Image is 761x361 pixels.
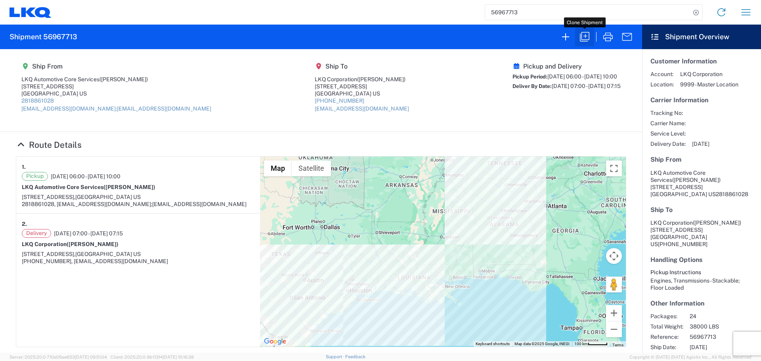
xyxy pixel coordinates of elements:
span: 24 [690,313,757,320]
a: Terms [612,343,623,347]
span: LKQ Corporation [680,71,738,78]
a: Open this area in Google Maps (opens a new window) [262,336,288,347]
h5: Ship To [315,63,409,70]
span: [PHONE_NUMBER] [658,241,707,247]
span: ([PERSON_NAME]) [99,76,148,82]
div: [PHONE_NUMBER], [EMAIL_ADDRESS][DOMAIN_NAME] [22,258,254,265]
span: 9999 - Master Location [680,81,738,88]
span: Copyright © [DATE]-[DATE] Agistix Inc., All Rights Reserved [629,353,751,361]
span: [DATE] 06:00 - [DATE] 10:00 [547,73,617,80]
a: [EMAIL_ADDRESS][DOMAIN_NAME] [315,105,409,112]
span: 100 km [574,342,588,346]
button: Toggle fullscreen view [606,160,622,176]
span: ([PERSON_NAME]) [693,220,741,226]
span: ([PERSON_NAME]) [67,241,119,247]
span: [STREET_ADDRESS], [22,251,75,257]
span: [STREET_ADDRESS], [22,194,75,200]
div: [GEOGRAPHIC_DATA] US [21,90,211,97]
span: [GEOGRAPHIC_DATA] US [75,251,141,257]
div: Engines, Transmissions - Stackable; Floor Loaded [650,277,753,291]
span: [DATE] 07:00 - [DATE] 07:15 [552,83,621,89]
span: ([PERSON_NAME]) [357,76,405,82]
a: Support [326,354,346,359]
header: Shipment Overview [642,25,761,49]
span: Delivery [22,229,51,238]
span: Packages: [650,313,683,320]
h6: Pickup Instructions [650,269,753,276]
h5: Handling Options [650,256,753,264]
div: LKQ Automotive Core Services [21,76,211,83]
span: 56967713 [690,333,757,340]
span: LKQ Automotive Core Services [650,170,706,183]
span: Total Weight: [650,323,683,330]
span: Reference: [650,333,683,340]
h5: Carrier Information [650,96,753,104]
h2: Shipment 56967713 [10,32,77,42]
address: [GEOGRAPHIC_DATA] US [650,169,753,198]
span: Location: [650,81,674,88]
span: [GEOGRAPHIC_DATA] US [75,194,141,200]
h5: Pickup and Delivery [512,63,621,70]
div: [STREET_ADDRESS] [21,83,211,90]
div: [GEOGRAPHIC_DATA] US [315,90,409,97]
strong: 1. [22,162,26,172]
span: Client: 2025.20.0-8b113f4 [111,355,194,359]
input: Shipment, tracking or reference number [485,5,690,20]
span: Server: 2025.20.0-710e05ee653 [10,355,107,359]
a: [PHONE_NUMBER] [315,97,364,104]
h5: Ship From [21,63,211,70]
span: Deliver By Date: [512,83,552,89]
div: [STREET_ADDRESS] [315,83,409,90]
span: [DATE] [692,140,709,147]
button: Show street map [264,160,292,176]
div: LKQ Corporation [315,76,409,83]
button: Zoom in [606,305,622,321]
span: Delivery Date: [650,140,686,147]
span: Ship Date: [650,344,683,351]
div: 2818861028, [EMAIL_ADDRESS][DOMAIN_NAME];[EMAIL_ADDRESS][DOMAIN_NAME] [22,201,254,208]
span: Pickup Period: [512,74,547,80]
span: [DATE] [690,344,757,351]
button: Map camera controls [606,248,622,264]
button: Keyboard shortcuts [476,341,510,347]
a: Feedback [345,354,365,359]
button: Zoom out [606,321,622,337]
span: Pickup [22,172,48,181]
span: [DATE] 06:00 - [DATE] 10:00 [51,173,120,180]
span: ([PERSON_NAME]) [103,184,155,190]
h5: Other Information [650,300,753,307]
span: Carrier Name: [650,120,686,127]
span: ([PERSON_NAME]) [672,177,721,183]
span: [DATE] 09:51:04 [75,355,107,359]
button: Drag Pegman onto the map to open Street View [606,277,622,292]
span: 2818861028 [716,191,748,197]
strong: LKQ Automotive Core Services [22,184,155,190]
img: Google [262,336,288,347]
h5: Customer Information [650,57,753,65]
span: Service Level: [650,130,686,137]
span: [DATE] 10:16:38 [163,355,194,359]
span: [STREET_ADDRESS] [650,184,703,190]
strong: LKQ Corporation [22,241,119,247]
span: 38000 LBS [690,323,757,330]
span: [DATE] 07:00 - [DATE] 07:15 [54,230,123,237]
button: Map Scale: 100 km per 46 pixels [572,341,610,347]
span: Tracking No: [650,109,686,117]
address: [GEOGRAPHIC_DATA] US [650,219,753,248]
span: LKQ Corporation [STREET_ADDRESS] [650,220,741,233]
span: Account: [650,71,674,78]
a: Hide Details [16,140,82,150]
strong: 2. [22,219,27,229]
a: [EMAIL_ADDRESS][DOMAIN_NAME];[EMAIL_ADDRESS][DOMAIN_NAME] [21,105,211,112]
h5: Ship From [650,156,753,163]
a: 2818861028 [21,97,54,104]
button: Show satellite imagery [292,160,331,176]
h5: Ship To [650,206,753,214]
span: Map data ©2025 Google, INEGI [514,342,570,346]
